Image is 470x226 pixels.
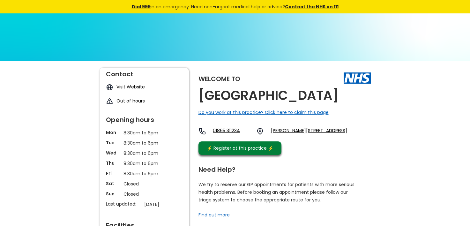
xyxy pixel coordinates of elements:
h2: [GEOGRAPHIC_DATA] [198,88,339,103]
div: Need Help? [198,163,364,173]
p: Closed [123,180,165,187]
p: 8:30am to 6pm [123,160,165,167]
div: ⚡️ Register at this practice ⚡️ [204,145,277,152]
img: telephone icon [198,127,206,135]
a: Out of hours [116,98,145,104]
p: Mon [106,129,120,136]
p: 8:30am to 6pm [123,139,165,147]
img: practice location icon [256,127,264,135]
a: Do you work at this practice? Click here to claim this page [198,109,329,116]
p: Tue [106,139,120,146]
p: [DATE] [144,201,186,208]
p: 8:30am to 6pm [123,129,165,136]
p: Last updated: [106,201,141,207]
a: 01865 311234 [213,127,251,135]
p: Sun [106,191,120,197]
img: exclamation icon [106,98,113,105]
a: Find out more [198,212,230,218]
a: [PERSON_NAME][STREET_ADDRESS] [271,127,347,135]
p: 8:30am to 6pm [123,150,165,157]
a: Dial 999 [132,4,151,10]
img: The NHS logo [344,72,371,83]
p: Wed [106,150,120,156]
p: Sat [106,180,120,187]
p: 8:30am to 6pm [123,170,165,177]
img: globe icon [106,84,113,91]
div: in an emergency. Need non-urgent medical help or advice? [88,3,382,10]
div: Welcome to [198,76,240,82]
p: Fri [106,170,120,177]
a: ⚡️ Register at this practice ⚡️ [198,141,281,155]
a: Visit Website [116,84,145,90]
p: We try to reserve our GP appointments for patients with more serious health problems. Before book... [198,181,355,204]
p: Thu [106,160,120,166]
a: Contact the NHS on 111 [285,4,339,10]
p: Closed [123,191,165,198]
div: Opening hours [106,113,183,123]
div: Contact [106,68,183,77]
